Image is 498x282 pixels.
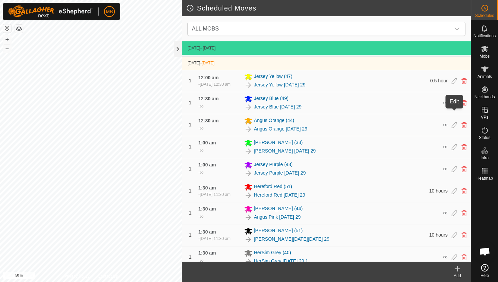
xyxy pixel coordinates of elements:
a: Angus Orange [DATE] 29 [254,125,307,133]
span: [DATE] [187,61,200,65]
button: + [3,36,11,44]
span: ∞ [200,147,203,153]
span: [DATE] 12:30 am [200,82,230,87]
div: - [198,146,203,155]
a: Contact Us [98,273,118,279]
div: - [198,168,203,177]
span: 1 [189,78,192,83]
span: ∞ [443,143,448,150]
div: - [198,236,230,242]
a: [PERSON_NAME] [DATE] 29 [254,147,316,155]
span: Schedules [475,14,494,18]
button: Reset Map [3,24,11,33]
div: - [198,102,203,110]
span: HerSim Grey (40) [254,249,291,257]
img: To [244,191,252,199]
img: To [244,213,252,221]
div: - [198,213,203,221]
span: ∞ [443,99,448,106]
span: ALL MOBS [189,22,450,36]
span: 10 hours [429,232,448,238]
span: 1 [189,100,192,105]
span: [DATE] [202,61,214,65]
span: VPs [481,115,488,119]
span: ∞ [443,165,448,172]
a: Open chat [475,241,495,262]
img: To [244,125,252,133]
a: Hereford Red [DATE] 29 [254,192,305,199]
span: - [DATE] [200,46,215,51]
span: 1:30 am [198,185,216,190]
span: 1:00 am [198,162,216,167]
span: Mobs [480,54,490,58]
span: - [200,61,214,65]
span: 1 [189,188,192,194]
div: - [198,192,230,198]
span: ∞ [200,258,203,263]
a: [PERSON_NAME][DATE][DATE] 29 [254,236,329,243]
a: Jersey Purple [DATE] 29 [254,169,306,177]
a: Help [471,261,498,280]
h2: Scheduled Moves [186,4,471,12]
span: 1 [189,254,192,260]
span: 1:30 am [198,250,216,256]
img: To [244,81,252,89]
div: - [198,124,203,133]
span: Hereford Red (51) [254,183,292,191]
img: To [244,257,252,265]
span: [DATE] [187,46,200,51]
span: Jersey Purple (43) [254,161,292,169]
span: ∞ [443,209,448,216]
span: ∞ [443,121,448,128]
span: ∞ [200,214,203,219]
span: ALL MOBS [192,26,219,32]
span: Animals [477,75,492,79]
a: Privacy Policy [64,273,90,279]
span: 12:00 am [198,75,219,80]
span: Infra [480,156,489,160]
span: ∞ [200,125,203,131]
span: ∞ [200,103,203,109]
span: Heatmap [476,176,493,180]
span: Jersey Yellow (47) [254,73,292,81]
span: ∞ [443,254,448,260]
span: [DATE] 11:30 am [200,192,230,197]
span: 12:30 am [198,118,219,123]
a: Angus Pink [DATE] 29 [254,214,300,221]
span: 1 [189,144,192,149]
span: 1 [189,232,192,238]
span: 0.5 hour [430,78,448,83]
span: 1 [189,166,192,172]
button: – [3,44,11,53]
span: [PERSON_NAME] (51) [254,227,303,235]
div: - [198,257,203,265]
span: Status [479,136,490,140]
span: Notifications [474,34,496,38]
img: To [244,169,252,177]
span: Angus Orange (44) [254,117,294,125]
img: To [244,235,252,243]
img: Gallagher Logo [8,5,93,18]
span: 1 [189,210,192,216]
img: To [244,147,252,155]
div: dropdown trigger [450,22,464,36]
span: [PERSON_NAME] (33) [254,139,303,147]
img: To [244,103,252,111]
span: 1:30 am [198,206,216,211]
button: Map Layers [15,25,23,33]
div: - [198,81,230,87]
a: Jersey Blue [DATE] 29 [254,103,302,110]
span: MB [106,8,113,15]
span: [PERSON_NAME] (44) [254,205,303,213]
div: Add [444,273,471,279]
a: HerSim Grey [DATE] 29.1 [254,258,308,265]
span: Jersey Blue (49) [254,95,288,103]
span: 12:30 am [198,96,219,101]
span: ∞ [200,169,203,175]
span: Help [480,274,489,278]
a: Jersey Yellow [DATE] 29 [254,81,305,88]
span: 1 [189,122,192,127]
span: 1:00 am [198,140,216,145]
span: Neckbands [474,95,495,99]
span: 1:30 am [198,229,216,235]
